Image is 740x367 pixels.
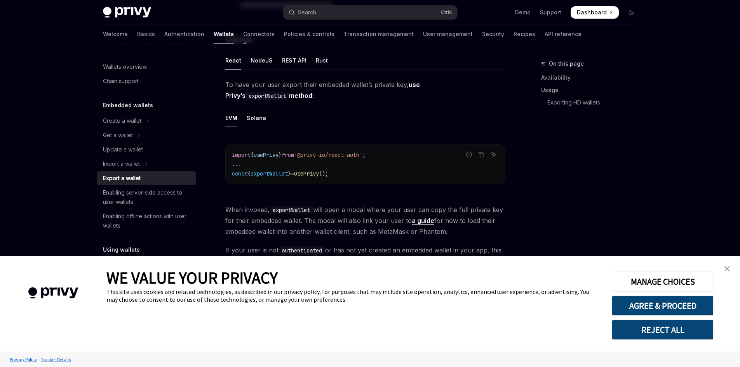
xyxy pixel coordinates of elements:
[106,288,600,303] div: This site uses cookies and related technologies, as described in our privacy policy, for purposes...
[612,296,714,316] button: AGREE & PROCEED
[412,217,434,225] a: a guide
[577,9,607,16] span: Dashboard
[423,25,473,43] a: User management
[8,353,39,366] a: Privacy Policy
[344,25,414,43] a: Transaction management
[549,59,584,68] span: On this page
[294,151,362,158] span: '@privy-io/react-auth'
[106,268,278,288] span: WE VALUE YOUR PRIVACY
[97,114,196,128] button: Toggle Create a wallet section
[225,109,237,127] div: EVM
[97,128,196,142] button: Toggle Get a wallet section
[103,145,143,154] div: Update a wallet
[294,170,319,177] span: usePrivy
[298,8,320,17] div: Search...
[625,6,637,19] button: Toggle dark mode
[541,84,644,96] a: Usage
[225,79,505,101] span: To have your user export their embedded wallet’s private key,
[571,6,619,19] a: Dashboard
[225,204,505,237] span: When invoked, will open a modal where your user can copy the full private key for their embedded ...
[97,74,196,88] a: Chain support
[103,62,147,71] div: Wallets overview
[103,130,133,140] div: Get a wallet
[251,51,273,70] div: NodeJS
[489,150,499,160] button: Ask AI
[225,245,505,266] span: If your user is not or has not yet created an embedded wallet in your app, this method will fail.
[291,170,294,177] span: =
[541,96,644,109] a: Exporting HD wallets
[103,212,192,230] div: Enabling offline actions with user wallets
[251,170,288,177] span: exportWallet
[103,116,141,125] div: Create a wallet
[282,151,294,158] span: from
[541,71,644,84] a: Availability
[12,276,95,310] img: company logo
[232,170,247,177] span: const
[97,157,196,171] button: Toggle Import a wallet section
[279,246,325,255] code: authenticated
[283,5,457,19] button: Open search
[103,245,140,254] h5: Using wallets
[545,25,582,43] a: API reference
[279,151,282,158] span: }
[232,161,241,168] span: ...
[103,101,153,110] h5: Embedded wallets
[39,353,73,366] a: Tracker Details
[97,209,196,233] a: Enabling offline actions with user wallets
[515,9,531,16] a: Demo
[97,60,196,74] a: Wallets overview
[441,9,453,16] span: Ctrl K
[225,81,420,99] strong: use Privy’s method:
[362,151,366,158] span: ;
[476,150,486,160] button: Copy the contents from the code block
[103,159,140,169] div: Import a wallet
[214,25,234,43] a: Wallets
[270,206,313,214] code: exportWallet
[243,25,275,43] a: Connectors
[225,51,241,70] div: React
[103,25,128,43] a: Welcome
[540,9,561,16] a: Support
[97,186,196,209] a: Enabling server-side access to user wallets
[103,77,139,86] div: Chain support
[319,170,328,177] span: ();
[724,266,730,271] img: close banner
[482,25,504,43] a: Security
[164,25,204,43] a: Authentication
[247,109,266,127] div: Solana
[251,151,254,158] span: {
[719,261,735,277] a: close banner
[612,271,714,292] button: MANAGE CHOICES
[464,150,474,160] button: Report incorrect code
[97,171,196,185] a: Export a wallet
[137,25,155,43] a: Basics
[247,170,251,177] span: {
[103,174,141,183] div: Export a wallet
[103,188,192,207] div: Enabling server-side access to user wallets
[254,151,279,158] span: usePrivy
[282,51,306,70] div: REST API
[514,25,535,43] a: Recipes
[284,25,334,43] a: Policies & controls
[103,7,151,18] img: dark logo
[246,92,289,100] code: exportWallet
[288,170,291,177] span: }
[612,320,714,340] button: REJECT ALL
[97,143,196,157] a: Update a wallet
[232,151,251,158] span: import
[316,51,328,70] div: Rust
